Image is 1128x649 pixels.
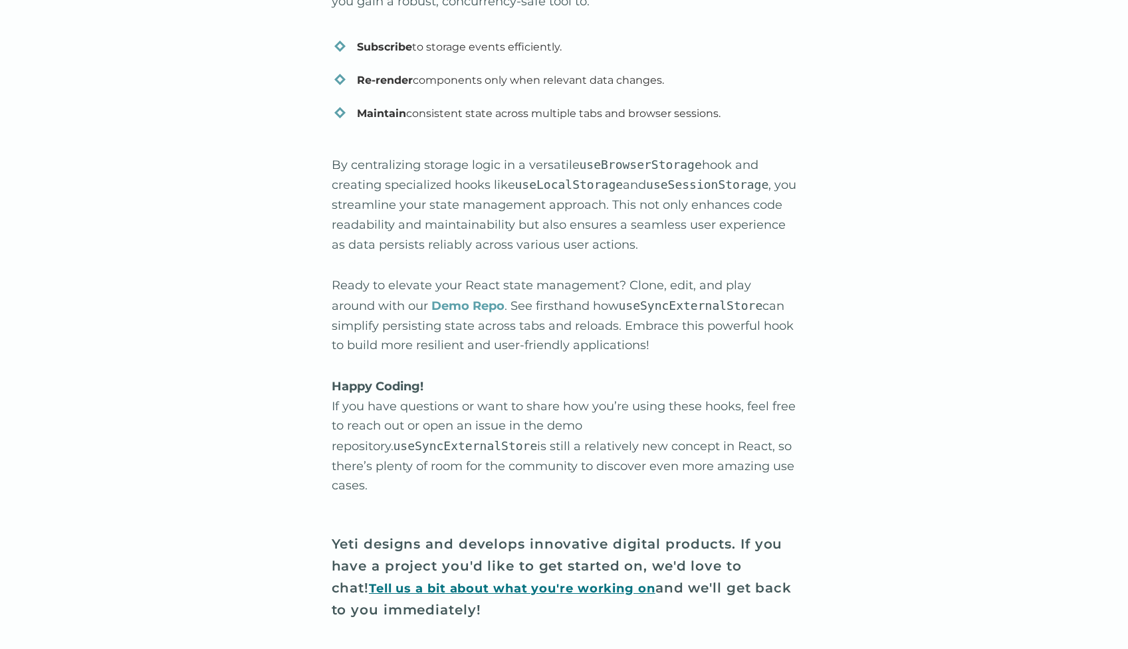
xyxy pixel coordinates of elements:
[357,107,406,120] strong: Maintain
[357,74,413,86] strong: Re-render
[431,299,505,313] strong: Demo Repo
[394,439,538,453] code: useSyncExternalStore
[334,100,800,133] li: consistent state across multiple tabs and browser sessions.
[646,178,768,192] code: useSessionStorage
[619,299,763,313] code: useSyncExternalStore
[332,377,797,496] p: If you have questions or want to share how you’re using these hooks, feel free to reach out or op...
[332,533,797,621] h4: Yeti designs and develops innovative digital products. If you have a project you'd like to get st...
[332,276,797,356] p: Ready to elevate your React state management? Clone, edit, and play around with our . See firstha...
[580,158,702,172] code: useBrowserStorage
[332,379,423,394] strong: Happy Coding!
[334,66,800,100] li: components only when relevant data changes.
[515,178,623,192] code: useLocalStorage
[369,581,655,596] a: Tell us a bit about what you're working on
[334,33,800,66] li: to storage events efficiently.
[357,41,412,53] strong: Subscribe
[332,155,797,255] p: By centralizing storage logic in a versatile hook and creating specialized hooks like and , you s...
[428,299,505,313] a: Demo Repo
